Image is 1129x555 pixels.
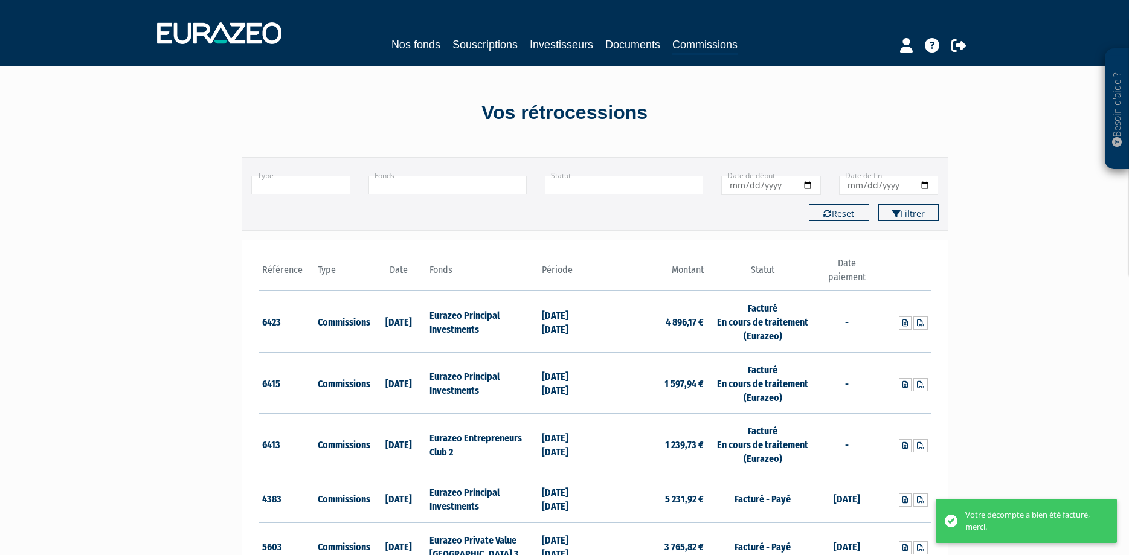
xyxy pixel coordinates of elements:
[391,36,440,53] a: Nos fonds
[809,204,869,221] button: Reset
[539,257,595,291] th: Période
[707,291,819,353] td: Facturé En cours de traitement (Eurazeo)
[605,36,660,53] a: Documents
[259,257,315,291] th: Référence
[539,352,595,414] td: [DATE] [DATE]
[965,509,1099,533] div: Votre décompte a bien été facturé, merci.
[426,291,538,353] td: Eurazeo Principal Investments
[259,414,315,475] td: 6413
[672,36,738,55] a: Commissions
[157,22,281,44] img: 1732889491-logotype_eurazeo_blanc_rvb.png
[819,414,875,475] td: -
[259,352,315,414] td: 6415
[452,36,518,53] a: Souscriptions
[259,475,315,522] td: 4383
[315,475,371,522] td: Commissions
[259,291,315,353] td: 6423
[539,475,595,522] td: [DATE] [DATE]
[595,257,707,291] th: Montant
[1110,55,1124,164] p: Besoin d'aide ?
[819,352,875,414] td: -
[426,475,538,522] td: Eurazeo Principal Investments
[371,475,427,522] td: [DATE]
[371,291,427,353] td: [DATE]
[878,204,939,221] button: Filtrer
[707,475,819,522] td: Facturé - Payé
[707,352,819,414] td: Facturé En cours de traitement (Eurazeo)
[315,291,371,353] td: Commissions
[819,257,875,291] th: Date paiement
[530,36,593,53] a: Investisseurs
[315,414,371,475] td: Commissions
[371,257,427,291] th: Date
[707,414,819,475] td: Facturé En cours de traitement (Eurazeo)
[819,291,875,353] td: -
[595,475,707,522] td: 5 231,92 €
[371,352,427,414] td: [DATE]
[220,99,909,127] div: Vos rétrocessions
[707,257,819,291] th: Statut
[595,414,707,475] td: 1 239,73 €
[426,257,538,291] th: Fonds
[539,291,595,353] td: [DATE] [DATE]
[595,352,707,414] td: 1 597,94 €
[426,414,538,475] td: Eurazeo Entrepreneurs Club 2
[371,414,427,475] td: [DATE]
[595,291,707,353] td: 4 896,17 €
[315,352,371,414] td: Commissions
[819,475,875,522] td: [DATE]
[315,257,371,291] th: Type
[426,352,538,414] td: Eurazeo Principal Investments
[539,414,595,475] td: [DATE] [DATE]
